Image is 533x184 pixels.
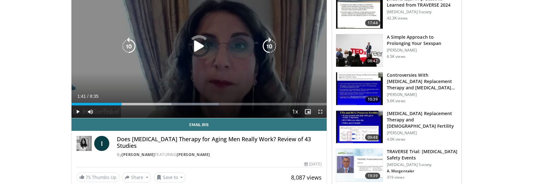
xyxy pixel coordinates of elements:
button: Playback Rate [289,105,301,118]
button: Mute [84,105,97,118]
p: [PERSON_NAME] [387,92,458,97]
p: [MEDICAL_DATA] Society [387,9,458,14]
img: Dr. Iris Gorfinkel [77,136,92,151]
button: Fullscreen [314,105,327,118]
button: Share [122,172,151,182]
span: 10:39 [365,96,380,103]
span: 17:44 [365,20,380,26]
p: 6.5K views [387,54,405,59]
button: Enable picture-in-picture mode [301,105,314,118]
p: [PERSON_NAME] [387,131,458,136]
a: Email Iris [72,118,327,131]
p: [MEDICAL_DATA] Society [387,162,458,167]
div: By FEATURING [117,152,322,158]
div: Progress Bar [72,103,327,105]
span: 75 [86,174,91,180]
a: 08:47 A Simple Approach to Prolonging Your Sexspan [PERSON_NAME] 6.5K views [336,34,458,67]
p: 319 views [387,175,404,180]
span: 8,087 views [291,174,322,181]
button: Save to [154,172,186,182]
h3: TRAVERSE Trial: [MEDICAL_DATA] Safety Events [387,148,458,161]
button: Play [72,105,84,118]
p: 42.3K views [387,16,408,21]
p: A. Morgentaler [387,169,458,174]
a: I [94,136,109,151]
a: [PERSON_NAME] [122,152,155,157]
h3: [MEDICAL_DATA] Replacement Therapy and [DEMOGRAPHIC_DATA] Fertility [387,110,458,129]
span: 1:41 [77,94,86,99]
span: 19:39 [365,173,380,179]
a: 10:39 Controversies With [MEDICAL_DATA] Replacement Therapy and [MEDICAL_DATA] Can… [PERSON_NAME]... [336,72,458,105]
p: 4.0K views [387,137,405,142]
a: [PERSON_NAME] [177,152,210,157]
span: 8:35 [90,94,98,99]
p: [PERSON_NAME] [387,48,458,53]
span: 09:48 [365,134,380,141]
div: [DATE] [304,161,321,167]
p: 5.6K views [387,98,405,103]
h3: Controversies With [MEDICAL_DATA] Replacement Therapy and [MEDICAL_DATA] Can… [387,72,458,91]
span: / [87,94,89,99]
img: c4bd4661-e278-4c34-863c-57c104f39734.150x105_q85_crop-smart_upscale.jpg [336,34,383,67]
img: 9812f22f-d817-4923-ae6c-a42f6b8f1c21.png.150x105_q85_crop-smart_upscale.png [336,149,383,181]
a: 19:39 TRAVERSE Trial: [MEDICAL_DATA] Safety Events [MEDICAL_DATA] Society A. Morgentaler 319 views [336,148,458,182]
img: 58e29ddd-d015-4cd9-bf96-f28e303b730c.150x105_q85_crop-smart_upscale.jpg [336,111,383,143]
h4: Does [MEDICAL_DATA] Therapy for Aging Men Really Work? Review of 43 Studies [117,136,322,149]
a: 75 Thumbs Up [77,172,119,182]
img: 418933e4-fe1c-4c2e-be56-3ce3ec8efa3b.150x105_q85_crop-smart_upscale.jpg [336,72,383,105]
a: 09:48 [MEDICAL_DATA] Replacement Therapy and [DEMOGRAPHIC_DATA] Fertility [PERSON_NAME] 4.0K views [336,110,458,144]
span: 08:47 [365,58,380,64]
h3: A Simple Approach to Prolonging Your Sexspan [387,34,458,47]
